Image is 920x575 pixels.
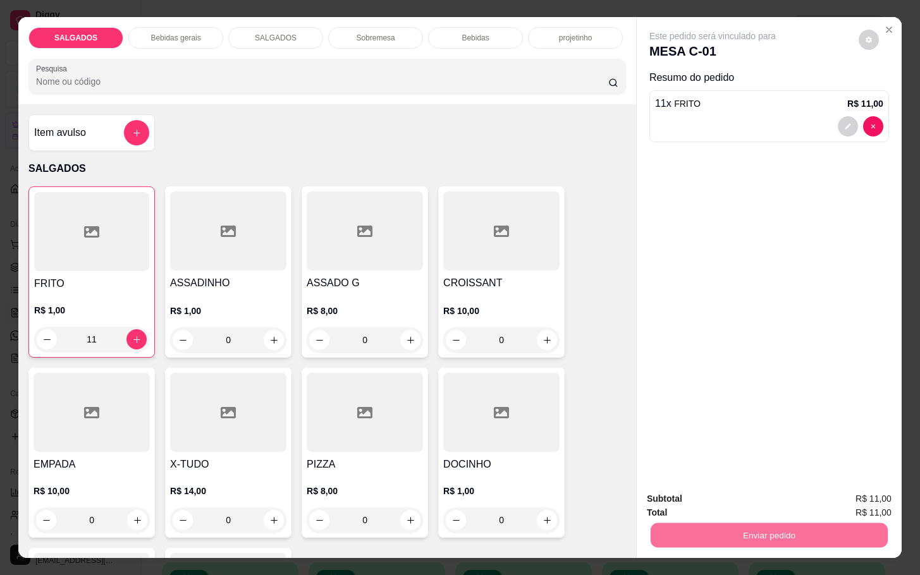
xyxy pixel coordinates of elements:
[36,63,71,74] label: Pesquisa
[36,510,56,530] button: decrease-product-quantity
[649,70,889,85] p: Resumo do pedido
[537,330,557,350] button: increase-product-quantity
[647,507,667,517] strong: Total
[307,457,423,472] h4: PIZZA
[37,329,57,349] button: decrease-product-quantity
[651,523,888,547] button: Enviar pedido
[863,116,883,136] button: decrease-product-quantity
[356,33,395,43] p: Sobremesa
[879,20,899,40] button: Close
[674,99,701,109] span: FRITO
[170,457,286,472] h4: X-TUDO
[127,510,147,530] button: increase-product-quantity
[443,275,560,291] h4: CROISSANT
[655,96,701,111] p: 11 x
[126,329,147,349] button: increase-product-quantity
[34,304,149,317] p: R$ 1,00
[400,510,420,530] button: increase-product-quantity
[838,116,858,136] button: decrease-product-quantity
[462,33,489,43] p: Bebidas
[443,485,560,497] p: R$ 1,00
[309,510,329,530] button: decrease-product-quantity
[36,75,608,88] input: Pesquisa
[649,42,776,60] p: MESA C-01
[309,330,329,350] button: decrease-product-quantity
[124,120,149,145] button: add-separate-item
[150,33,200,43] p: Bebidas gerais
[173,510,193,530] button: decrease-product-quantity
[255,33,297,43] p: SALGADOS
[649,30,776,42] p: Este pedido será vinculado para
[307,275,423,291] h4: ASSADO G
[307,305,423,317] p: R$ 8,00
[446,510,466,530] button: decrease-product-quantity
[34,125,86,140] h4: Item avulso
[264,510,284,530] button: increase-product-quantity
[170,305,286,317] p: R$ 1,00
[847,97,883,110] p: R$ 11,00
[856,505,892,519] span: R$ 11,00
[443,305,560,317] p: R$ 10,00
[170,275,286,291] h4: ASSADINHO
[537,510,557,530] button: increase-product-quantity
[446,330,466,350] button: decrease-product-quantity
[34,457,150,472] h4: EMPADA
[443,457,560,472] h4: DOCINHO
[307,485,423,497] p: R$ 8,00
[859,30,879,50] button: decrease-product-quantity
[28,161,626,176] p: SALGADOS
[34,276,149,291] h4: FRITO
[34,485,150,497] p: R$ 10,00
[170,485,286,497] p: R$ 14,00
[54,33,97,43] p: SALGADOS
[400,330,420,350] button: increase-product-quantity
[559,33,592,43] p: projetinho
[173,330,193,350] button: decrease-product-quantity
[264,330,284,350] button: increase-product-quantity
